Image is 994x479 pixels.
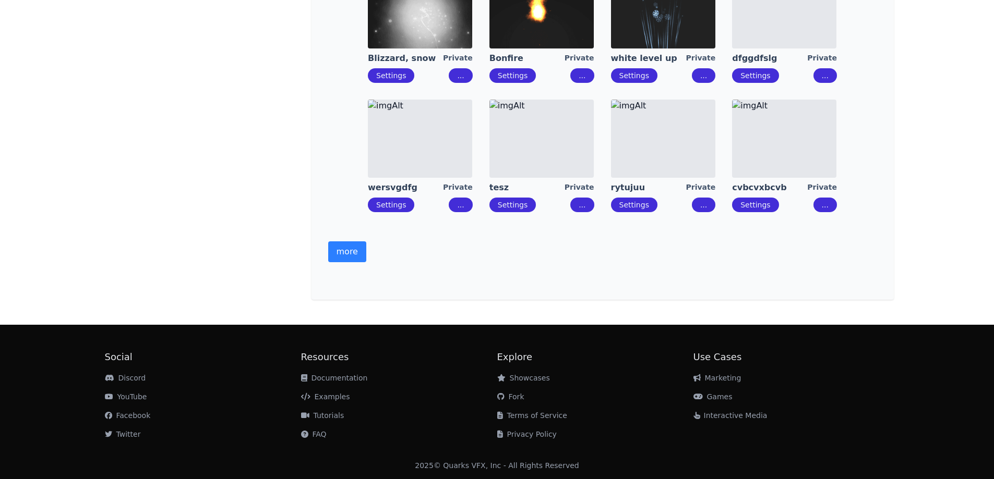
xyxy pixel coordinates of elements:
[376,71,406,80] a: Settings
[105,374,146,382] a: Discord
[807,182,837,193] div: Private
[368,198,414,212] button: Settings
[105,392,147,401] a: YouTube
[376,201,406,209] a: Settings
[415,460,579,471] div: 2025 © Quarks VFX, Inc - All Rights Reserved
[105,350,301,364] h2: Social
[449,68,472,83] button: ...
[497,430,557,438] a: Privacy Policy
[692,68,715,83] button: ...
[301,374,368,382] a: Documentation
[692,198,715,212] button: ...
[489,182,565,193] a: tesz
[570,198,594,212] button: ...
[611,182,686,193] a: rytujuu
[732,198,779,212] button: Settings
[611,198,657,212] button: Settings
[732,100,836,178] img: imgAlt
[693,350,890,364] h2: Use Cases
[740,201,770,209] a: Settings
[611,68,657,83] button: Settings
[732,53,807,64] a: dfggdfslg
[611,53,686,64] a: white level up
[105,411,151,420] a: Facebook
[813,198,837,212] button: ...
[693,374,741,382] a: Marketing
[301,411,344,420] a: Tutorials
[686,53,716,64] div: Private
[611,100,715,178] img: imgAlt
[732,68,779,83] button: Settings
[489,68,536,83] button: Settings
[498,71,528,80] a: Settings
[807,53,837,64] div: Private
[813,68,837,83] button: ...
[497,411,567,420] a: Terms of Service
[565,182,594,193] div: Private
[301,430,327,438] a: FAQ
[489,100,594,178] img: imgAlt
[497,374,550,382] a: Showcases
[619,201,649,209] a: Settings
[740,71,770,80] a: Settings
[443,182,473,193] div: Private
[732,182,807,193] a: cvbcvxbcvb
[449,198,472,212] button: ...
[368,100,472,178] img: imgAlt
[565,53,594,64] div: Private
[328,241,366,262] button: more
[368,182,443,193] a: wersvgdfg
[443,53,473,64] div: Private
[693,411,768,420] a: Interactive Media
[497,350,693,364] h2: Explore
[619,71,649,80] a: Settings
[686,182,716,193] div: Private
[498,201,528,209] a: Settings
[570,68,594,83] button: ...
[489,198,536,212] button: Settings
[301,350,497,364] h2: Resources
[497,392,524,401] a: Fork
[301,392,350,401] a: Examples
[105,430,141,438] a: Twitter
[693,392,733,401] a: Games
[368,68,414,83] button: Settings
[489,53,565,64] a: Bonfire
[368,53,443,64] a: Blizzard, snow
